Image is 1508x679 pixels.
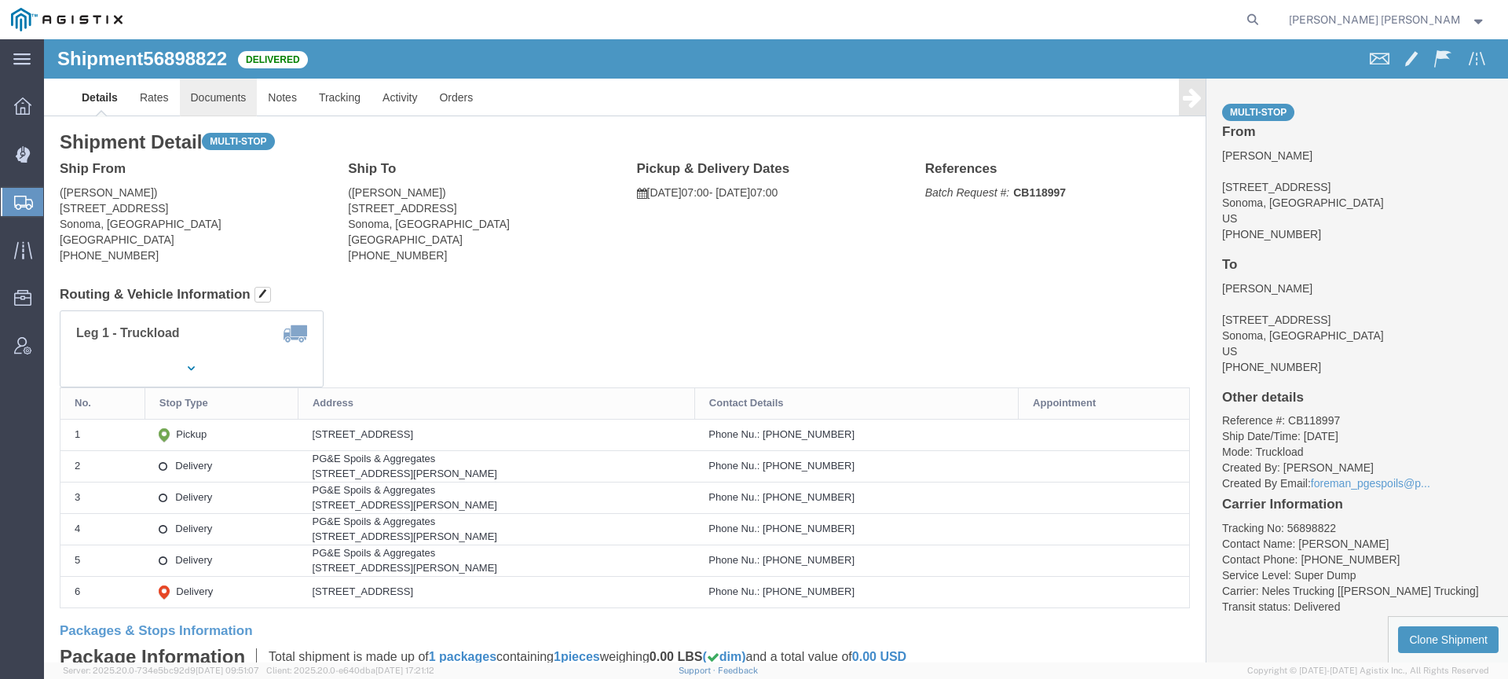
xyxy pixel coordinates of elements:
[679,666,718,675] a: Support
[44,39,1508,662] iframe: FS Legacy Container
[11,8,123,31] img: logo
[1289,11,1461,28] span: Kayte Bray Dogali
[718,666,758,675] a: Feedback
[196,666,259,675] span: [DATE] 09:51:07
[1288,10,1486,29] button: [PERSON_NAME] [PERSON_NAME]
[266,666,434,675] span: Client: 2025.20.0-e640dba
[63,666,259,675] span: Server: 2025.20.0-734e5bc92d9
[1247,664,1489,677] span: Copyright © [DATE]-[DATE] Agistix Inc., All Rights Reserved
[375,666,434,675] span: [DATE] 17:21:12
